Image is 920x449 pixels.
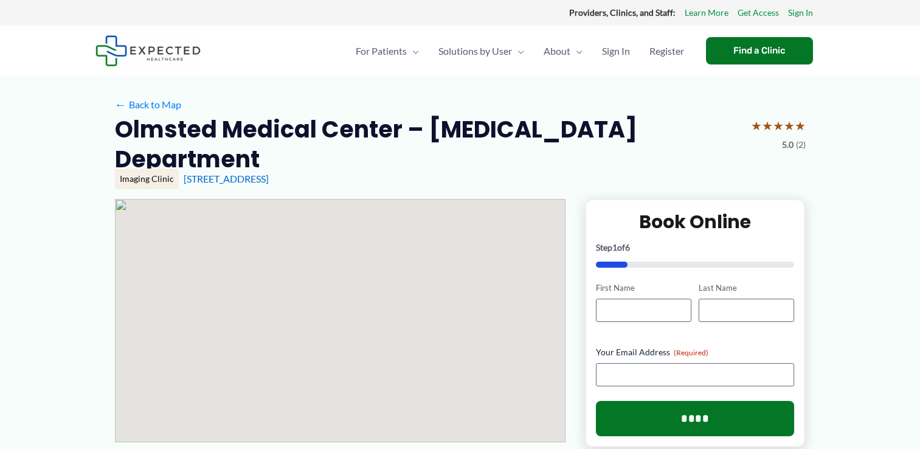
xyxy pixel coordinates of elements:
[596,210,795,234] h2: Book Online
[115,96,181,114] a: ←Back to Map
[674,348,708,357] span: (Required)
[512,30,524,72] span: Menu Toggle
[706,37,813,64] a: Find a Clinic
[625,242,630,252] span: 6
[596,346,795,358] label: Your Email Address
[346,30,694,72] nav: Primary Site Navigation
[788,5,813,21] a: Sign In
[438,30,512,72] span: Solutions by User
[751,114,762,137] span: ★
[115,99,126,110] span: ←
[596,243,795,252] p: Step of
[429,30,534,72] a: Solutions by UserMenu Toggle
[346,30,429,72] a: For PatientsMenu Toggle
[184,173,269,184] a: [STREET_ADDRESS]
[784,114,795,137] span: ★
[796,137,806,153] span: (2)
[795,114,806,137] span: ★
[95,35,201,66] img: Expected Healthcare Logo - side, dark font, small
[115,114,741,175] h2: Olmsted Medical Center – [MEDICAL_DATA] department
[649,30,684,72] span: Register
[612,242,617,252] span: 1
[356,30,407,72] span: For Patients
[685,5,728,21] a: Learn More
[596,282,691,294] label: First Name
[738,5,779,21] a: Get Access
[407,30,419,72] span: Menu Toggle
[699,282,794,294] label: Last Name
[534,30,592,72] a: AboutMenu Toggle
[773,114,784,137] span: ★
[782,137,794,153] span: 5.0
[569,7,676,18] strong: Providers, Clinics, and Staff:
[592,30,640,72] a: Sign In
[544,30,570,72] span: About
[115,169,179,189] div: Imaging Clinic
[762,114,773,137] span: ★
[570,30,583,72] span: Menu Toggle
[602,30,630,72] span: Sign In
[640,30,694,72] a: Register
